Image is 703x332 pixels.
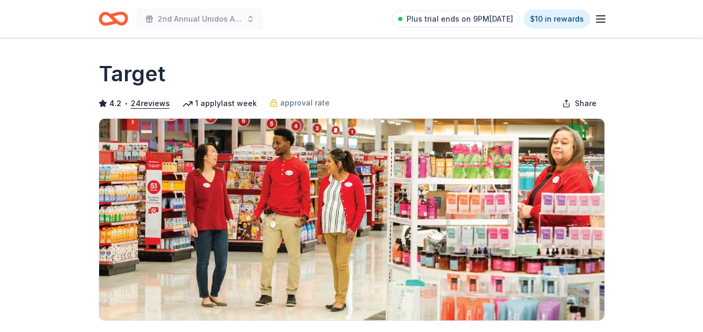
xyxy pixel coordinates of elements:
a: Plus trial ends on 9PM[DATE] [392,11,519,27]
span: Share [575,97,596,110]
button: 24reviews [131,97,170,110]
div: 1 apply last week [182,97,257,110]
span: • [124,99,128,108]
h1: Target [99,59,166,89]
span: 4.2 [109,97,121,110]
a: Home [99,6,128,31]
button: 2nd Annual Unidos Auction & Gala [137,8,263,30]
img: Image for Target [99,119,604,320]
a: $10 in rewards [524,10,590,29]
span: Plus trial ends on 9PM[DATE] [407,13,513,25]
span: approval rate [280,97,330,109]
span: 2nd Annual Unidos Auction & Gala [158,13,242,25]
a: approval rate [269,97,330,109]
button: Share [554,93,605,114]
